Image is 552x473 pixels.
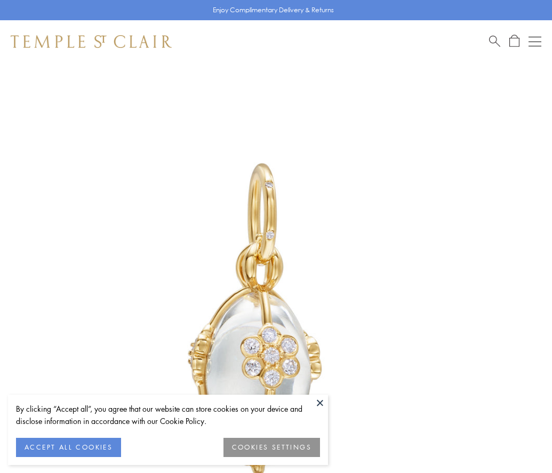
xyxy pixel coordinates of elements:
[213,5,334,15] p: Enjoy Complimentary Delivery & Returns
[489,35,500,48] a: Search
[223,438,320,457] button: COOKIES SETTINGS
[509,35,519,48] a: Open Shopping Bag
[16,403,320,427] div: By clicking “Accept all”, you agree that our website can store cookies on your device and disclos...
[16,438,121,457] button: ACCEPT ALL COOKIES
[529,35,541,48] button: Open navigation
[11,35,172,48] img: Temple St. Clair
